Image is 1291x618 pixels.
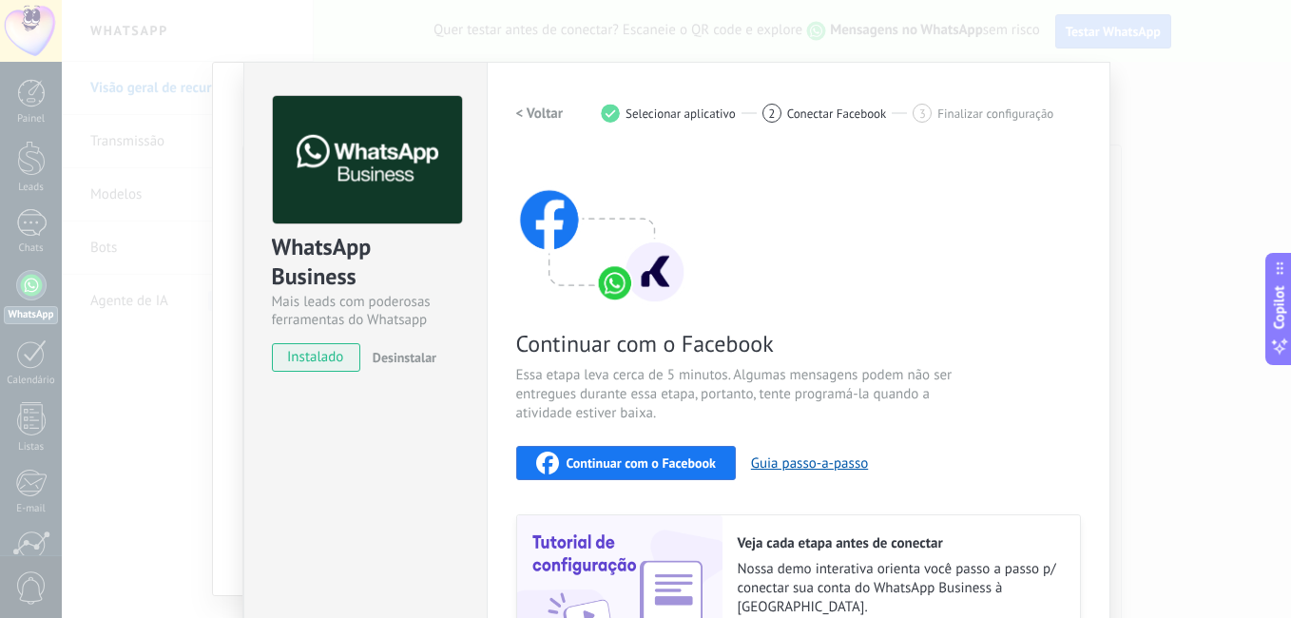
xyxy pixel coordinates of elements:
[516,105,564,123] h2: < Voltar
[373,349,436,366] span: Desinstalar
[516,329,969,358] span: Continuar com o Facebook
[738,560,1061,617] span: Nossa demo interativa orienta você passo a passo p/ conectar sua conta do WhatsApp Business à [GE...
[738,534,1061,552] h2: Veja cada etapa antes de conectar
[626,106,736,121] span: Selecionar aplicativo
[365,343,436,372] button: Desinstalar
[516,446,736,480] button: Continuar com o Facebook
[516,96,564,130] button: < Voltar
[272,232,459,293] div: WhatsApp Business
[787,106,887,121] span: Conectar Facebook
[768,106,775,122] span: 2
[273,96,462,224] img: logo_main.png
[937,106,1053,121] span: Finalizar configuração
[516,366,969,423] span: Essa etapa leva cerca de 5 minutos. Algumas mensagens podem não ser entregues durante essa etapa,...
[567,456,716,470] span: Continuar com o Facebook
[516,153,687,305] img: connect with facebook
[272,293,459,329] div: Mais leads com poderosas ferramentas do Whatsapp
[751,454,868,473] button: Guia passo-a-passo
[919,106,926,122] span: 3
[273,343,359,372] span: instalado
[1270,286,1289,330] span: Copilot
